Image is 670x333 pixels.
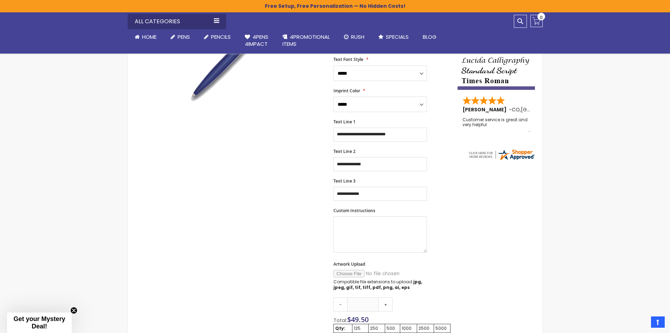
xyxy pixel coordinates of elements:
[333,178,356,184] span: Text Line 3
[333,279,422,290] strong: jpg, jpeg, gif, tif, tiff, pdf, png, ai, eps
[347,315,369,324] span: $
[462,117,531,132] div: Customer service is great and very helpful
[211,33,231,41] span: Pencils
[333,261,365,267] span: Artwork Upload
[458,22,535,90] img: font-personalization-examples
[142,33,157,41] span: Home
[387,326,398,331] div: 500
[468,148,535,161] img: 4pens.com widget logo
[333,317,347,324] span: Total:
[509,106,573,113] span: - ,
[468,156,535,162] a: 4pens.com certificate URL
[371,29,416,45] a: Specials
[530,15,543,27] a: 0
[435,326,449,331] div: 5000
[521,106,573,113] span: [GEOGRAPHIC_DATA]
[13,315,65,330] span: Get your Mystery Deal!
[351,33,364,41] span: Rush
[419,326,432,331] div: 2500
[540,14,543,21] span: 0
[197,29,238,45] a: Pencils
[354,326,367,331] div: 125
[462,106,509,113] span: [PERSON_NAME]
[423,33,436,41] span: Blog
[178,33,190,41] span: Pens
[245,33,268,48] span: 4Pens 4impact
[333,208,375,214] span: Custom Instructions
[275,29,337,52] a: 4PROMOTIONALITEMS
[7,313,72,333] div: Get your Mystery Deal!Close teaser
[128,14,226,29] div: All Categories
[512,106,520,113] span: CO
[333,279,427,290] p: Compatible file extensions to upload:
[70,307,77,314] button: Close teaser
[333,119,356,125] span: Text Line 1
[378,297,393,312] a: +
[651,316,665,328] a: Top
[351,315,369,324] span: 49.50
[333,148,356,154] span: Text Line 2
[333,56,363,62] span: Text Font Style
[164,29,197,45] a: Pens
[333,297,347,312] a: -
[335,325,345,331] strong: Qty:
[238,29,275,52] a: 4Pens4impact
[282,33,330,48] span: 4PROMOTIONAL ITEMS
[128,29,164,45] a: Home
[333,88,360,94] span: Imprint Color
[386,33,409,41] span: Specials
[402,326,415,331] div: 1000
[416,29,444,45] a: Blog
[370,326,383,331] div: 250
[337,29,371,45] a: Rush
